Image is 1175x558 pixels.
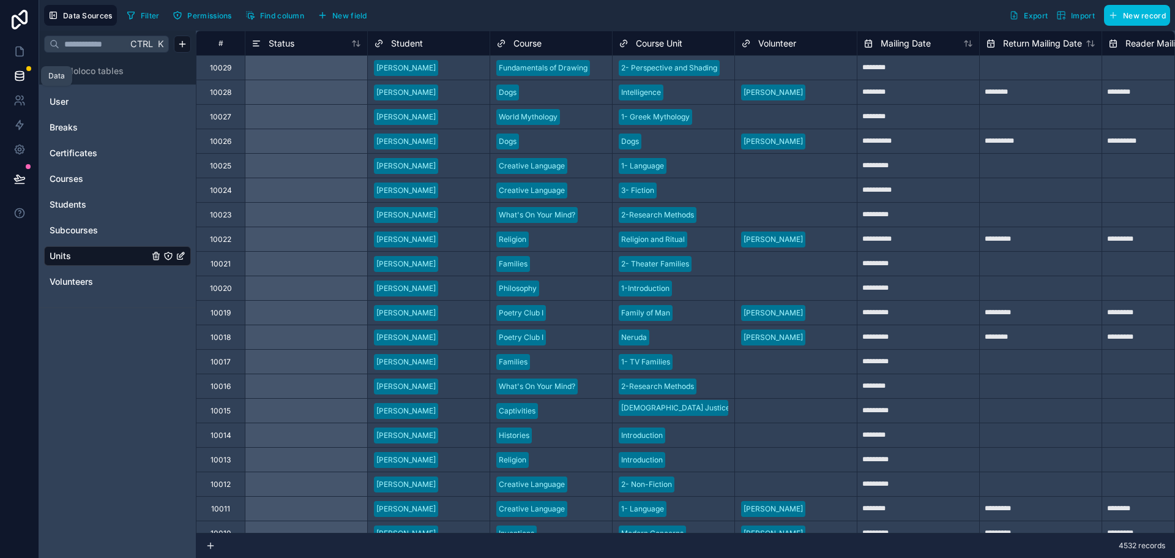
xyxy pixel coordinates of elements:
button: Filter [122,6,164,25]
div: [PERSON_NAME] [376,258,436,270]
div: Fundamentals of Drawing [499,62,587,74]
div: Students [44,195,191,214]
span: Export [1024,11,1048,20]
div: Intelligence [621,87,661,98]
div: [PERSON_NAME] [376,332,436,343]
div: Breaks [44,118,191,137]
button: Import [1052,5,1099,26]
span: Certificates [50,147,97,159]
div: 10013 [211,455,231,465]
div: World Mythology [499,111,558,123]
div: 10020 [210,284,232,293]
a: Permissions [168,6,241,25]
div: [PERSON_NAME] [376,528,436,539]
span: New field [332,11,367,20]
div: Courses [44,169,191,189]
div: Introduction [621,430,663,441]
div: [PERSON_NAME] [376,283,436,294]
a: Students [50,198,149,211]
div: 10015 [211,406,231,416]
div: 1- Language [621,160,664,172]
span: Courses [50,173,83,185]
div: [PERSON_NAME] [744,87,803,98]
div: [PERSON_NAME] [376,307,436,319]
div: Modern Concerns [621,528,684,539]
div: [PERSON_NAME] [744,234,803,245]
a: Volunteers [50,276,149,288]
div: [PERSON_NAME] [376,111,436,123]
span: User [50,96,69,108]
div: 2- Theater Families [621,258,689,270]
div: [PERSON_NAME] [376,160,436,172]
a: Certificates [50,147,149,159]
div: 2-Research Methods [621,209,694,221]
div: Creative Language [499,479,565,490]
div: 10017 [211,357,231,367]
span: Student [391,37,423,50]
div: # [206,39,236,48]
button: Permissions [168,6,236,25]
div: [DEMOGRAPHIC_DATA] Justice, Prejudice, Equality & Justice [621,402,832,413]
span: Mailing Date [881,37,931,50]
span: Find column [260,11,304,20]
div: [PERSON_NAME] [376,430,436,441]
div: [PERSON_NAME] [376,62,436,74]
div: [PERSON_NAME] [376,234,436,245]
div: 2- Perspective and Shading [621,62,717,74]
div: Family of Man [621,307,670,319]
span: Filter [141,11,160,20]
a: Courses [50,173,149,185]
div: Dogs [499,87,517,98]
span: Import [1071,11,1095,20]
div: 2-Research Methods [621,381,694,392]
div: Dogs [621,136,639,147]
span: Units [50,250,71,262]
div: Creative Language [499,503,565,515]
div: User [44,92,191,111]
div: 10026 [210,137,231,146]
div: 10028 [210,88,231,97]
span: 4532 records [1119,541,1165,551]
div: Certificates [44,143,191,163]
button: Noloco tables [44,62,184,80]
span: Course Unit [636,37,682,50]
a: User [50,96,149,108]
div: Religion [499,454,526,466]
div: 10014 [211,431,231,440]
div: 1- Greek Mythology [621,111,690,123]
div: Religion [499,234,526,245]
div: 3- Fiction [621,185,654,196]
div: Families [499,258,528,270]
div: 10022 [210,235,231,244]
div: 10011 [211,504,230,514]
div: 10025 [210,161,231,171]
span: Volunteer [758,37,796,50]
div: [PERSON_NAME] [376,405,436,417]
div: 10027 [210,112,231,122]
span: Permissions [187,11,231,20]
div: [PERSON_NAME] [744,307,803,319]
button: New record [1104,5,1170,26]
div: Poetry Club I [499,332,543,343]
span: Students [50,198,86,211]
div: Captivities [499,405,535,417]
div: 1- Language [621,503,664,515]
div: Neruda [621,332,647,343]
span: New record [1123,11,1166,20]
button: Export [1005,5,1052,26]
div: 10021 [211,259,231,269]
span: K [156,40,165,48]
div: 10019 [211,308,231,318]
div: Poetry Club I [499,307,543,319]
span: Subcourses [50,224,98,236]
div: [PERSON_NAME] [744,136,803,147]
div: What's On Your Mind? [499,381,575,392]
button: New field [313,6,371,25]
div: [PERSON_NAME] [744,332,803,343]
button: Data Sources [44,5,117,26]
div: Histories [499,430,529,441]
div: 1-Introduction [621,283,670,294]
div: Dogs [499,136,517,147]
span: Breaks [50,121,78,134]
span: Return Mailing Date [1003,37,1082,50]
